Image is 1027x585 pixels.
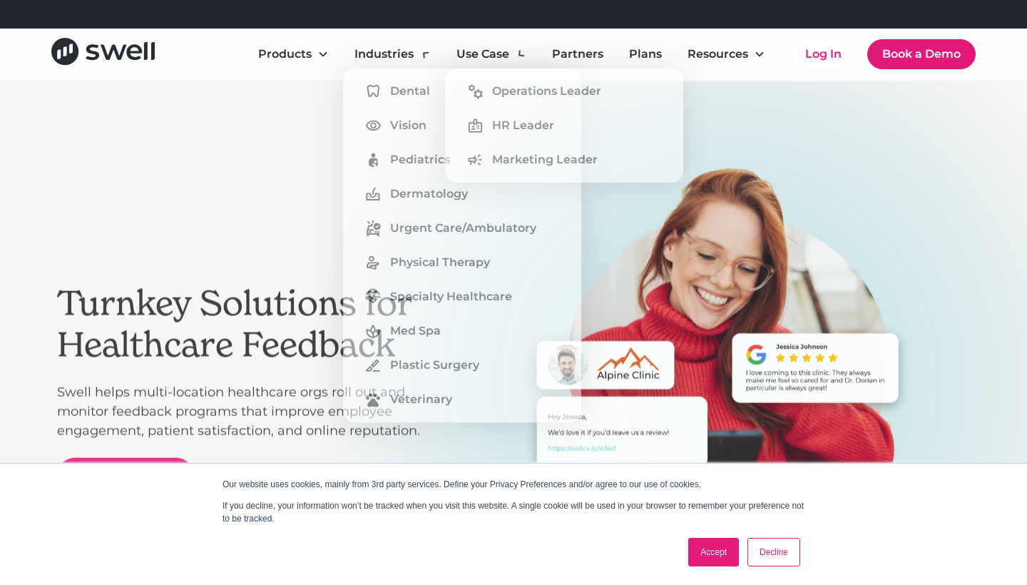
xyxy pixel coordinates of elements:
[676,40,777,68] div: Resources
[390,288,512,305] div: Specialty Healthcare
[688,46,748,63] div: Resources
[354,114,570,137] a: Vision
[354,80,570,103] a: Dental
[247,40,340,68] div: Products
[445,40,538,68] div: Use Case
[57,457,194,493] a: open lightbox
[456,80,672,103] a: Operations Leader
[688,538,739,566] a: Accept
[390,357,479,374] div: Plastic Surgery
[354,148,570,171] a: Pediatrics
[618,40,673,68] a: Plans
[456,114,672,137] a: HR Leader
[445,68,683,183] nav: Use Case
[390,391,452,408] div: Veterinary
[223,499,804,525] p: If you decline, your information won’t be tracked when you visit this website. A single cookie wi...
[541,40,615,68] a: Partners
[57,283,442,365] h2: Turnkey Solutions for Healthcare Feedback
[492,117,554,134] div: HR Leader
[390,185,468,203] div: Dermatology
[390,220,536,237] div: Urgent Care/Ambulatory
[492,83,601,100] div: Operations Leader
[354,217,570,240] a: Urgent Care/Ambulatory
[343,68,581,422] nav: Industries
[343,40,442,68] div: Industries
[354,251,570,274] a: Physical Therapy
[390,254,490,271] div: Physical Therapy
[390,117,426,134] div: Vision
[390,151,450,168] div: Pediatrics
[51,38,155,70] a: home
[456,46,509,63] div: Use Case
[456,148,672,171] a: Marketing Leader
[354,388,570,411] a: Veterinary
[223,478,804,491] p: Our website uses cookies, mainly from 3rd party services. Define your Privacy Preferences and/or ...
[456,168,970,564] div: 1 of 3
[354,354,570,377] a: Plastic Surgery
[747,538,800,566] a: Decline
[390,83,430,100] div: Dental
[354,320,570,342] a: Med Spa
[390,322,441,340] div: Med Spa
[354,285,570,308] a: Specialty Healthcare
[492,151,598,168] div: Marketing Leader
[57,382,442,440] p: Swell helps multi-location healthcare orgs roll out and monitor feedback programs that improve em...
[354,46,414,63] div: Industries
[791,40,856,68] a: Log In
[258,46,312,63] div: Products
[354,183,570,205] a: Dermatology
[867,39,976,69] a: Book a Demo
